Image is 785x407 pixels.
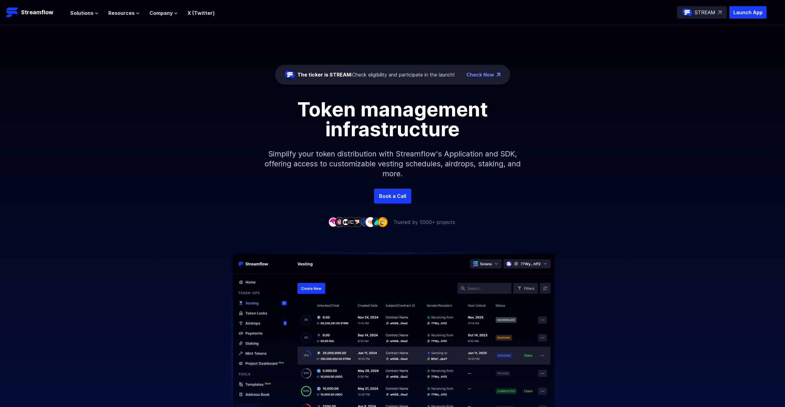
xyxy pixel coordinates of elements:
img: company-8 [372,217,382,227]
span: Resources [108,9,135,17]
h1: Token management infrastructure [253,99,532,139]
p: Simplify your token distribution with Streamflow's Application and SDK, offering access to custom... [260,139,526,189]
span: The ticker is STREAM: [297,72,352,78]
img: streamflow-logo-circle.png [285,70,295,80]
a: X (Twitter) [188,10,215,16]
img: company-2 [334,217,344,227]
button: Resources [108,9,140,17]
a: STREAM [677,6,727,19]
button: Solutions [70,9,98,17]
span: Solutions [70,9,93,17]
img: company-6 [359,217,369,227]
span: Company [149,9,173,17]
p: Trusted by 5000+ projects [393,218,455,226]
p: STREAM [695,9,715,16]
img: company-9 [378,217,388,227]
img: company-4 [347,217,357,227]
img: Streamflow Logo [6,6,19,19]
img: streamflow-logo-circle.png [682,7,692,17]
img: company-7 [365,217,375,227]
img: company-5 [353,217,363,227]
img: company-3 [341,217,351,227]
img: top-right-arrow.svg [718,11,722,14]
img: company-1 [328,217,338,227]
button: Company [149,9,178,17]
img: top-right-arrow.png [497,73,500,77]
a: Streamflow [6,6,64,19]
p: Streamflow [21,8,53,17]
button: Launch App [729,6,766,19]
a: Check Now [466,71,494,78]
a: Book a Call [374,189,411,203]
div: Check eligibility and participate in the launch! [297,71,455,78]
